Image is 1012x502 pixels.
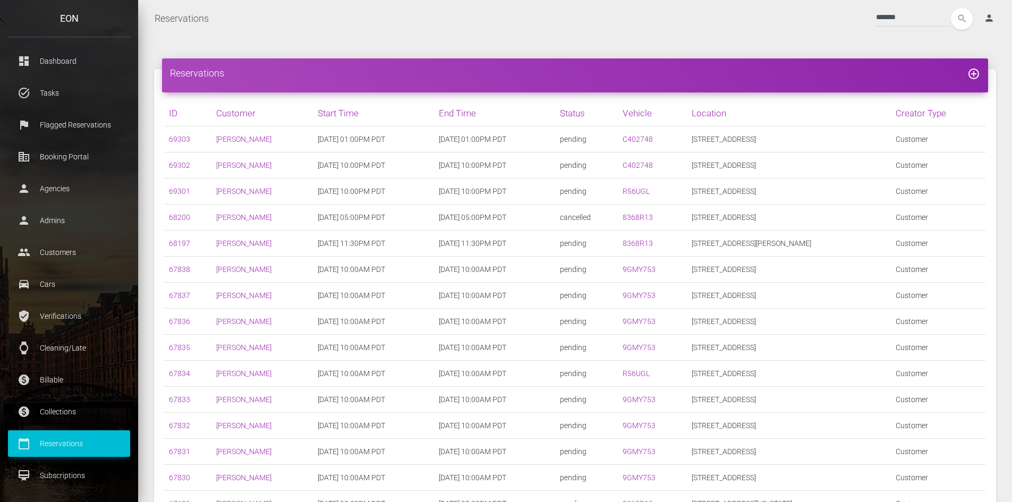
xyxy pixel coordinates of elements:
a: 9GMY753 [623,421,656,430]
th: Start Time [313,100,435,126]
td: [DATE] 05:00PM PDT [435,205,556,231]
td: [STREET_ADDRESS] [687,257,891,283]
a: dashboard Dashboard [8,48,130,74]
td: [STREET_ADDRESS] [687,439,891,465]
a: flag Flagged Reservations [8,112,130,138]
p: Dashboard [16,53,122,69]
a: [PERSON_NAME] [216,161,271,169]
a: 8368R13 [623,239,653,248]
p: Customers [16,244,122,260]
a: people Customers [8,239,130,266]
a: 69302 [169,161,190,169]
th: ID [165,100,212,126]
a: C402748 [623,161,653,169]
td: [DATE] 10:00AM PDT [435,465,556,491]
a: C402748 [623,135,653,143]
td: [DATE] 01:00PM PDT [435,126,556,152]
a: 67836 [169,317,190,326]
th: End Time [435,100,556,126]
td: pending [556,178,618,205]
p: Booking Portal [16,149,122,165]
p: Tasks [16,85,122,101]
a: 67833 [169,395,190,404]
td: [DATE] 01:00PM PDT [313,126,435,152]
a: 9GMY753 [623,265,656,274]
td: Customer [891,439,985,465]
a: card_membership Subscriptions [8,462,130,489]
td: [STREET_ADDRESS][PERSON_NAME] [687,231,891,257]
a: add_circle_outline [967,67,980,79]
td: [STREET_ADDRESS] [687,413,891,439]
a: 68197 [169,239,190,248]
td: Customer [891,387,985,413]
a: 9GMY753 [623,395,656,404]
td: [DATE] 11:30PM PDT [435,231,556,257]
a: R56UGL [623,369,650,378]
td: [DATE] 10:00AM PDT [313,335,435,361]
td: pending [556,152,618,178]
p: Cars [16,276,122,292]
a: 67835 [169,343,190,352]
td: [STREET_ADDRESS] [687,361,891,387]
p: Verifications [16,308,122,324]
td: Customer [891,413,985,439]
button: search [951,8,973,30]
td: [DATE] 10:00AM PDT [435,413,556,439]
a: [PERSON_NAME] [216,187,271,195]
td: pending [556,231,618,257]
td: pending [556,465,618,491]
a: [PERSON_NAME] [216,473,271,482]
td: pending [556,387,618,413]
td: [DATE] 11:30PM PDT [313,231,435,257]
td: [STREET_ADDRESS] [687,178,891,205]
td: Customer [891,465,985,491]
a: [PERSON_NAME] [216,317,271,326]
a: [PERSON_NAME] [216,135,271,143]
td: [DATE] 10:00PM PDT [313,152,435,178]
p: Flagged Reservations [16,117,122,133]
td: [STREET_ADDRESS] [687,465,891,491]
a: 67831 [169,447,190,456]
a: corporate_fare Booking Portal [8,143,130,170]
a: 67837 [169,291,190,300]
a: 67832 [169,421,190,430]
td: [STREET_ADDRESS] [687,283,891,309]
td: [STREET_ADDRESS] [687,309,891,335]
a: [PERSON_NAME] [216,395,271,404]
p: Subscriptions [16,467,122,483]
a: 9GMY753 [623,473,656,482]
td: Customer [891,361,985,387]
th: Customer [212,100,313,126]
p: Billable [16,372,122,388]
td: [DATE] 05:00PM PDT [313,205,435,231]
td: [STREET_ADDRESS] [687,205,891,231]
td: [DATE] 10:00AM PDT [313,465,435,491]
a: 9GMY753 [623,291,656,300]
td: [DATE] 10:00AM PDT [313,309,435,335]
a: 67834 [169,369,190,378]
a: 8368R13 [623,213,653,222]
td: cancelled [556,205,618,231]
a: drive_eta Cars [8,271,130,297]
td: Customer [891,335,985,361]
td: [DATE] 10:00AM PDT [435,335,556,361]
a: [PERSON_NAME] [216,343,271,352]
td: [DATE] 10:00PM PDT [435,178,556,205]
a: [PERSON_NAME] [216,213,271,222]
td: Customer [891,257,985,283]
a: [PERSON_NAME] [216,239,271,248]
th: Status [556,100,618,126]
td: Customer [891,126,985,152]
a: verified_user Verifications [8,303,130,329]
i: add_circle_outline [967,67,980,80]
td: pending [556,335,618,361]
td: pending [556,257,618,283]
td: Customer [891,231,985,257]
td: [DATE] 10:00AM PDT [313,283,435,309]
a: 9GMY753 [623,317,656,326]
a: person [976,8,1004,29]
a: 69303 [169,135,190,143]
td: Customer [891,205,985,231]
a: paid Billable [8,367,130,393]
p: Reservations [16,436,122,452]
